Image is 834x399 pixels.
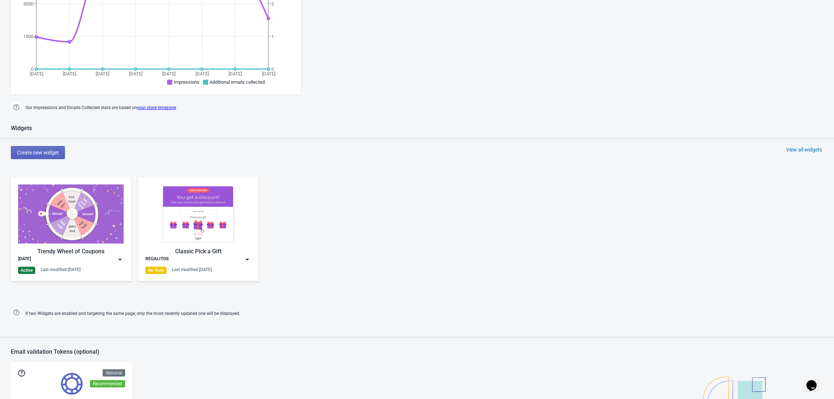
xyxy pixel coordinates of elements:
[271,34,274,39] tspan: 1
[23,34,33,39] tspan: 1500
[786,146,822,153] div: View all widgets
[61,373,83,395] img: tokens.svg
[116,256,124,263] img: dropdown.png
[18,247,124,256] div: Trendy Wheel of Coupons
[137,105,176,110] a: your store timezone
[145,184,251,244] img: gift_game.jpg
[17,150,59,155] span: Create new widget
[18,267,35,274] div: Active
[18,256,31,263] div: [DATE]
[145,256,169,263] div: REGALITOS
[262,71,275,76] tspan: [DATE]
[18,184,124,244] img: trendy_game.png
[31,66,33,72] tspan: 0
[271,66,274,72] tspan: 0
[11,102,22,113] img: help.png
[172,267,212,273] div: Last modified: [DATE]
[145,267,166,274] div: On Hold
[96,71,109,76] tspan: [DATE]
[41,267,80,273] div: Last modified: [DATE]
[804,370,827,392] iframe: chat widget
[25,308,240,320] span: If two Widgets are enabled and targeting the same page, only the most recently updated one will b...
[11,307,22,318] img: help.png
[11,146,65,159] button: Create new widget
[228,71,242,76] tspan: [DATE]
[174,79,199,85] span: Impressions
[210,79,265,85] span: Additional emails collected
[90,380,125,387] div: Recommended
[103,369,125,377] div: Optional
[195,71,209,76] tspan: [DATE]
[271,1,274,7] tspan: 2
[145,247,251,256] div: Classic Pick a Gift
[63,71,76,76] tspan: [DATE]
[129,71,143,76] tspan: [DATE]
[30,71,43,76] tspan: [DATE]
[25,102,177,114] span: Our Impressions and Emails Collected stats are based on .
[244,256,251,263] img: dropdown.png
[23,1,33,7] tspan: 3000
[162,71,176,76] tspan: [DATE]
